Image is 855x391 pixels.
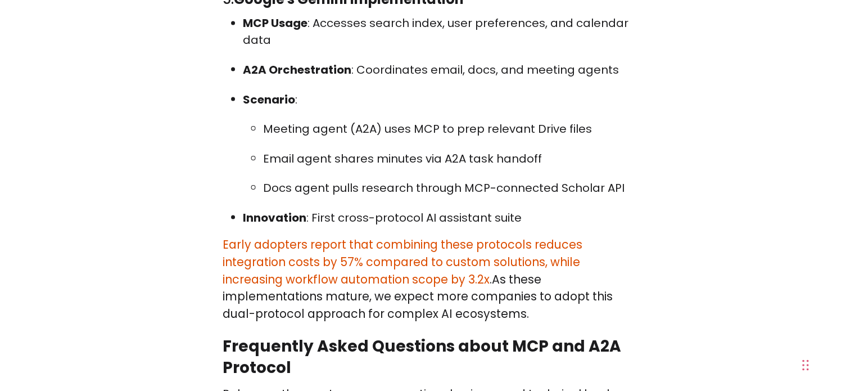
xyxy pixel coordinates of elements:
iframe: Chat Widget [604,251,855,391]
li: : First cross-protocol AI assistant suite [243,209,633,226]
h2: Frequently Asked Questions about MCP and A2A Protocol [223,335,633,378]
span: As these implementations mature, we expect more companies to adopt this dual-protocol approach fo... [223,271,613,322]
strong: Scenario [243,91,295,107]
div: 드래그 [802,348,809,382]
p: : Coordinates email, docs, and meeting agents [243,61,633,78]
p: : [243,91,633,107]
p: Email agent shares minutes via A2A task handoff [263,150,633,167]
p: : Accesses search index, user preferences, and calendar data [243,15,633,48]
span: . [490,271,492,287]
strong: MCP Usage [243,15,307,31]
p: Meeting agent (A2A) uses MCP to prep relevant Drive files [263,120,633,137]
strong: Innovation [243,209,306,225]
a: Early adopters report that combining these protocols reduces integration costs by 57% compared to... [223,236,582,287]
p: Docs agent pulls research through MCP-connected Scholar API [263,179,633,196]
strong: A2A Orchestration [243,61,351,77]
div: 채팅 위젯 [604,251,855,391]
